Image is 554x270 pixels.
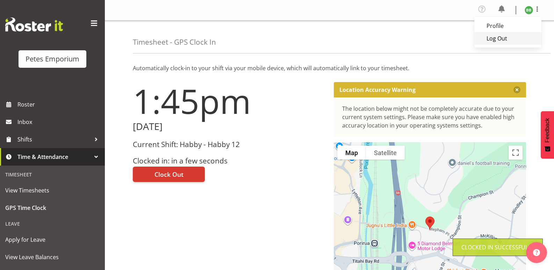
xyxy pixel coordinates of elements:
img: help-xxl-2.png [533,249,540,256]
h1: 1:45pm [133,82,325,120]
a: View Timesheets [2,182,103,199]
span: Roster [17,99,101,110]
button: Show street map [337,146,366,160]
div: Timesheet [2,167,103,182]
button: Close message [513,86,520,93]
span: GPS Time Clock [5,203,100,213]
p: Location Accuracy Warning [339,86,416,93]
a: View Leave Balances [2,248,103,266]
img: Rosterit website logo [5,17,63,31]
span: Shifts [17,134,91,145]
a: Log Out [474,32,541,45]
p: Automatically clock-in to your shift via your mobile device, which will automatically link to you... [133,64,526,72]
h4: Timesheet - GPS Clock In [133,38,216,46]
button: Show satellite imagery [366,146,405,160]
span: Feedback [544,118,551,143]
div: Clocked in Successfully [461,243,534,251]
a: Profile [474,20,541,32]
div: The location below might not be completely accurate due to your current system settings. Please m... [342,104,518,130]
span: View Timesheets [5,185,100,196]
div: Leave [2,217,103,231]
h3: Clocked in: in a few seconds [133,157,325,165]
h3: Current Shift: Habby - Habby 12 [133,140,325,148]
img: beena-bist9974.jpg [525,6,533,14]
a: GPS Time Clock [2,199,103,217]
div: Petes Emporium [26,54,79,64]
span: Clock Out [154,170,184,179]
span: Apply for Leave [5,234,100,245]
button: Feedback - Show survey [541,111,554,159]
a: Apply for Leave [2,231,103,248]
span: View Leave Balances [5,252,100,262]
h2: [DATE] [133,121,325,132]
span: Inbox [17,117,101,127]
button: Toggle fullscreen view [509,146,523,160]
span: Time & Attendance [17,152,91,162]
button: Clock Out [133,167,205,182]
